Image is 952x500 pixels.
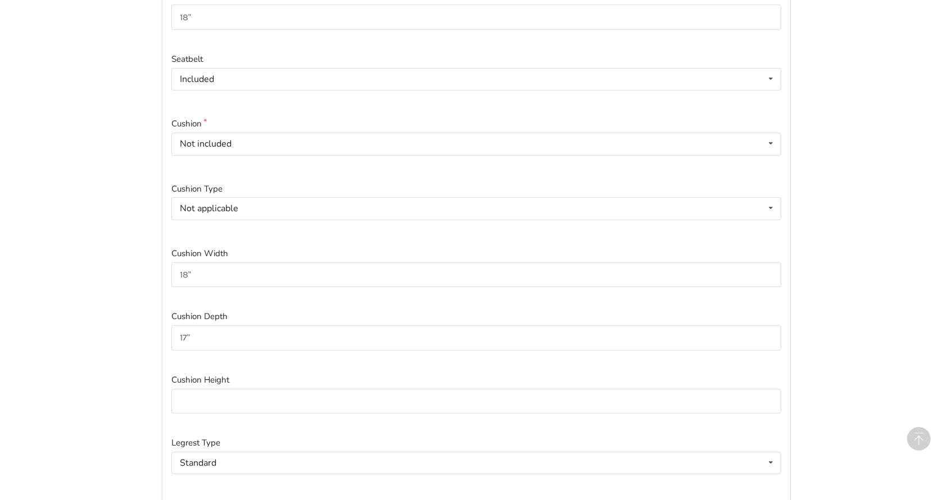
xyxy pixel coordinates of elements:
[171,117,781,130] label: Cushion
[171,437,781,449] label: Legrest Type
[180,204,238,213] div: Not applicable
[180,458,216,467] div: Standard
[171,183,781,196] label: Cushion Type
[180,75,214,84] div: Included
[171,374,781,387] label: Cushion Height
[180,139,232,148] div: Not included
[171,53,781,66] label: Seatbelt
[171,310,781,323] label: Cushion Depth
[171,247,781,260] label: Cushion Width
